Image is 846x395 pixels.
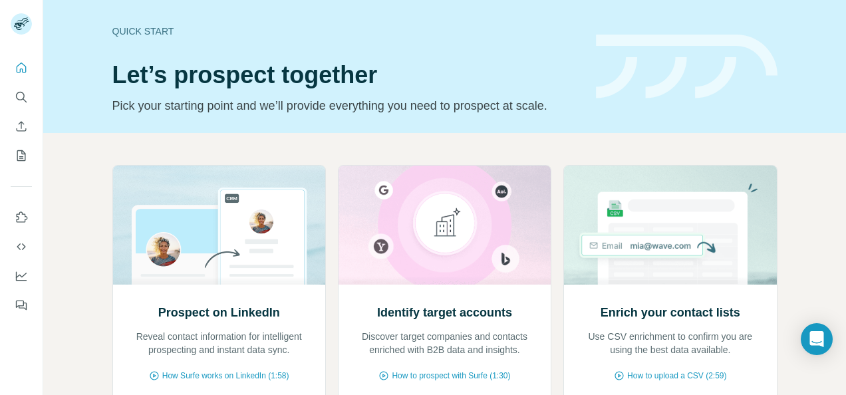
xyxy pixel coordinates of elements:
button: Feedback [11,293,32,317]
button: Use Surfe API [11,235,32,259]
span: How to prospect with Surfe (1:30) [392,370,510,382]
h2: Identify target accounts [377,303,512,322]
h1: Let’s prospect together [112,62,580,88]
span: How to upload a CSV (2:59) [627,370,726,382]
button: Use Surfe on LinkedIn [11,205,32,229]
div: Quick start [112,25,580,38]
h2: Prospect on LinkedIn [158,303,280,322]
span: How Surfe works on LinkedIn (1:58) [162,370,289,382]
button: Enrich CSV [11,114,32,138]
p: Pick your starting point and we’ll provide everything you need to prospect at scale. [112,96,580,115]
p: Discover target companies and contacts enriched with B2B data and insights. [352,330,537,356]
h2: Enrich your contact lists [601,303,740,322]
button: Search [11,85,32,109]
div: Open Intercom Messenger [801,323,833,355]
button: My lists [11,144,32,168]
p: Reveal contact information for intelligent prospecting and instant data sync. [126,330,312,356]
img: Prospect on LinkedIn [112,166,326,285]
img: Enrich your contact lists [563,166,777,285]
button: Quick start [11,56,32,80]
p: Use CSV enrichment to confirm you are using the best data available. [577,330,763,356]
img: Identify target accounts [338,166,551,285]
button: Dashboard [11,264,32,288]
img: banner [596,35,777,99]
